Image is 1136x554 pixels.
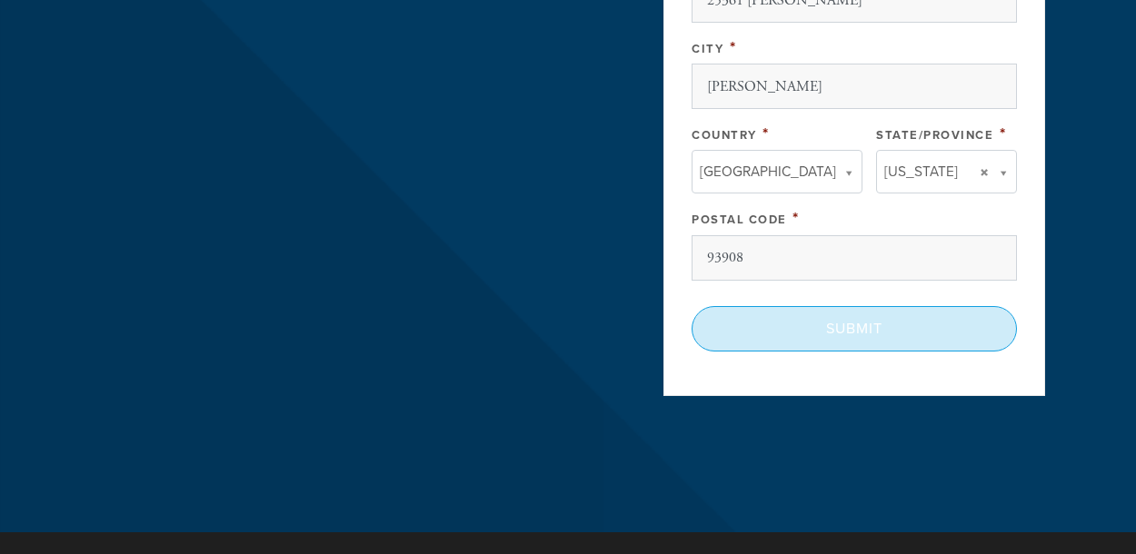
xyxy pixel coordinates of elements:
label: City [692,42,723,56]
a: [US_STATE] [876,150,1017,193]
span: This field is required. [792,208,800,228]
label: Country [692,128,757,143]
span: This field is required. [1000,124,1007,143]
label: State/Province [876,128,993,143]
span: [US_STATE] [884,160,958,183]
label: Postal Code [692,213,787,227]
a: [GEOGRAPHIC_DATA] [692,150,862,193]
span: This field is required. [730,37,737,57]
input: Submit [692,306,1017,351]
span: This field is required. [762,124,770,143]
span: [GEOGRAPHIC_DATA] [700,160,836,183]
